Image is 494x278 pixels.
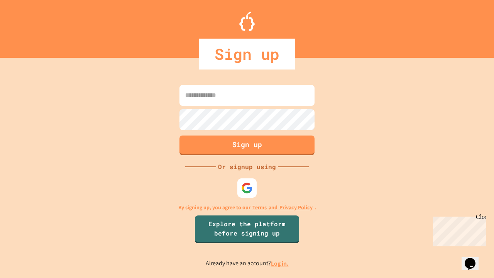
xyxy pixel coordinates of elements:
[195,215,299,243] a: Explore the platform before signing up
[462,247,486,270] iframe: chat widget
[430,214,486,246] iframe: chat widget
[179,136,315,155] button: Sign up
[178,203,316,212] p: By signing up, you agree to our and .
[3,3,53,49] div: Chat with us now!Close
[216,162,278,171] div: Or signup using
[279,203,313,212] a: Privacy Policy
[239,12,255,31] img: Logo.svg
[206,259,289,268] p: Already have an account?
[199,39,295,69] div: Sign up
[241,182,253,194] img: google-icon.svg
[271,259,289,268] a: Log in.
[252,203,267,212] a: Terms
